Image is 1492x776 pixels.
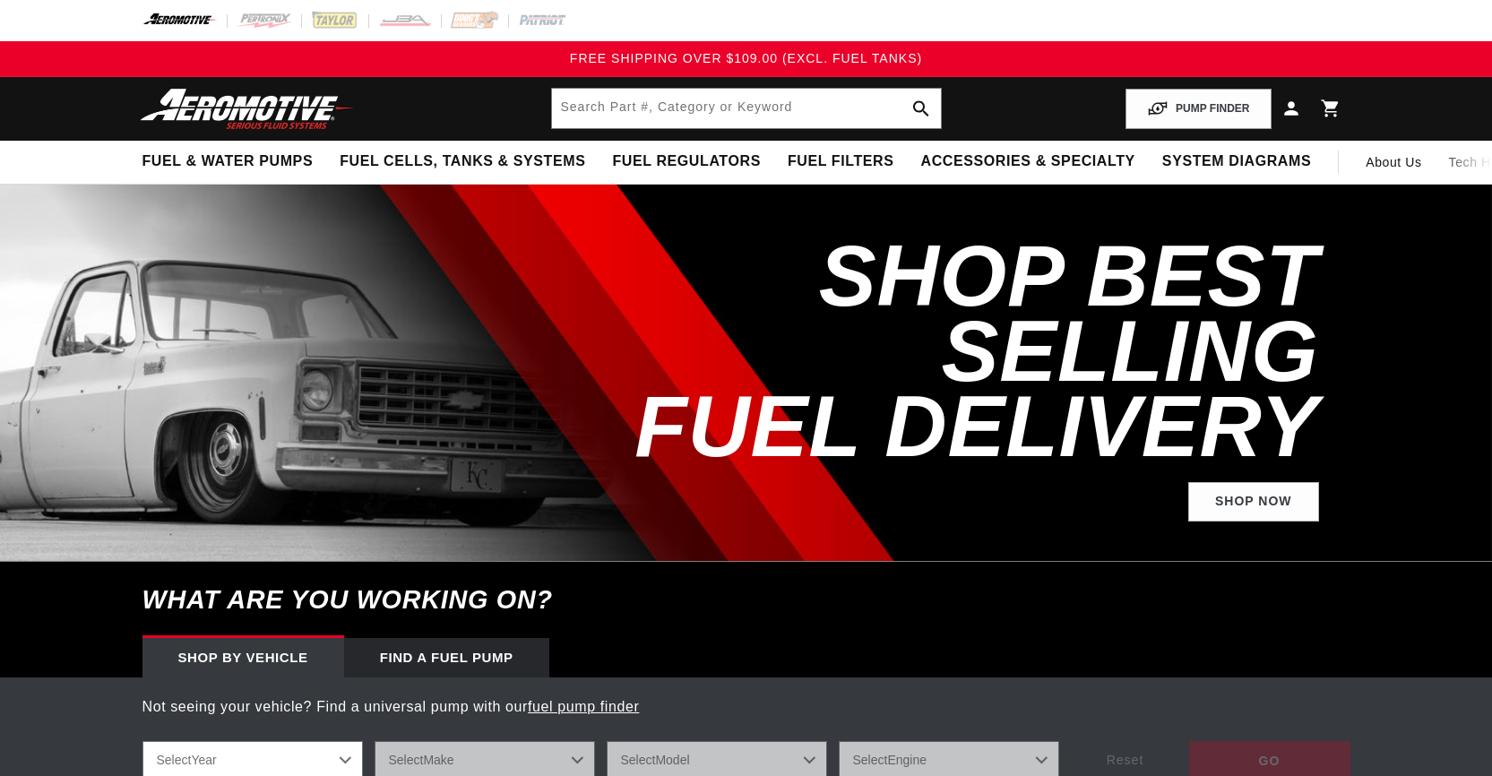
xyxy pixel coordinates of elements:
span: FREE SHIPPING OVER $109.00 (EXCL. FUEL TANKS) [570,51,922,65]
p: Not seeing your vehicle? Find a universal pump with our [142,695,1350,719]
span: Fuel Filters [788,152,894,171]
img: Aeromotive [135,88,359,130]
a: fuel pump finder [528,699,639,714]
a: About Us [1352,141,1435,184]
span: About Us [1366,155,1421,169]
summary: Accessories & Specialty [908,141,1149,183]
span: Fuel & Water Pumps [142,152,314,171]
summary: Fuel & Water Pumps [129,141,327,183]
summary: Fuel Cells, Tanks & Systems [326,141,599,183]
div: Find a Fuel Pump [344,638,549,677]
summary: Fuel Regulators [599,141,773,183]
button: search button [901,89,941,128]
h6: What are you working on? [98,562,1395,638]
button: PUMP FINDER [1125,89,1271,129]
h2: SHOP BEST SELLING FUEL DELIVERY [553,238,1319,464]
span: Accessories & Specialty [921,152,1135,171]
summary: Fuel Filters [774,141,908,183]
span: Fuel Cells, Tanks & Systems [340,152,585,171]
summary: System Diagrams [1149,141,1324,183]
span: Fuel Regulators [612,152,760,171]
input: Search by Part Number, Category or Keyword [552,89,941,128]
span: System Diagrams [1162,152,1311,171]
a: Shop Now [1188,482,1319,522]
div: Shop by vehicle [142,638,344,677]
